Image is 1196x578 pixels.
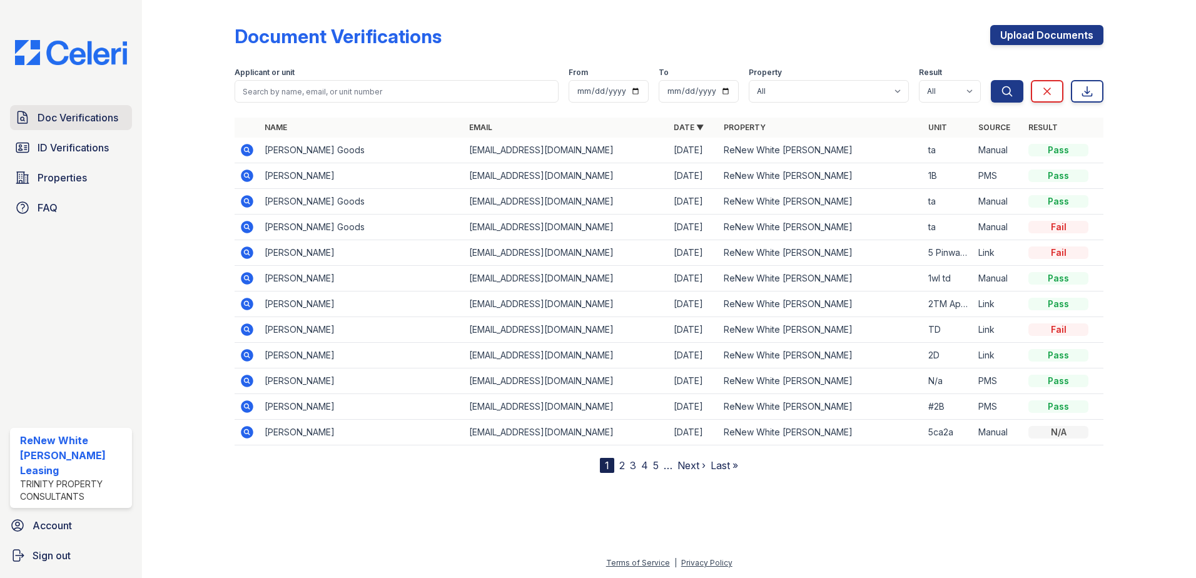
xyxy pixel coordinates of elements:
[235,68,295,78] label: Applicant or unit
[5,513,137,538] a: Account
[464,292,669,317] td: [EMAIL_ADDRESS][DOMAIN_NAME]
[619,459,625,472] a: 2
[719,189,923,215] td: ReNew White [PERSON_NAME]
[711,459,738,472] a: Last »
[719,368,923,394] td: ReNew White [PERSON_NAME]
[464,343,669,368] td: [EMAIL_ADDRESS][DOMAIN_NAME]
[260,368,464,394] td: [PERSON_NAME]
[1028,323,1088,336] div: Fail
[923,317,973,343] td: TD
[973,317,1023,343] td: Link
[464,266,669,292] td: [EMAIL_ADDRESS][DOMAIN_NAME]
[20,433,127,478] div: ReNew White [PERSON_NAME] Leasing
[677,459,706,472] a: Next ›
[719,163,923,189] td: ReNew White [PERSON_NAME]
[973,138,1023,163] td: Manual
[669,420,719,445] td: [DATE]
[669,163,719,189] td: [DATE]
[464,138,669,163] td: [EMAIL_ADDRESS][DOMAIN_NAME]
[674,123,704,132] a: Date ▼
[919,68,942,78] label: Result
[923,215,973,240] td: ta
[923,394,973,420] td: #2B
[1028,144,1088,156] div: Pass
[464,215,669,240] td: [EMAIL_ADDRESS][DOMAIN_NAME]
[923,420,973,445] td: 5ca2a
[724,123,766,132] a: Property
[681,558,732,567] a: Privacy Policy
[669,138,719,163] td: [DATE]
[659,68,669,78] label: To
[973,266,1023,292] td: Manual
[973,215,1023,240] td: Manual
[1028,426,1088,439] div: N/A
[5,40,137,65] img: CE_Logo_Blue-a8612792a0a2168367f1c8372b55b34899dd931a85d93a1a3d3e32e68fde9ad4.png
[719,317,923,343] td: ReNew White [PERSON_NAME]
[973,240,1023,266] td: Link
[923,266,973,292] td: 1wl td
[719,138,923,163] td: ReNew White [PERSON_NAME]
[10,105,132,130] a: Doc Verifications
[719,394,923,420] td: ReNew White [PERSON_NAME]
[10,165,132,190] a: Properties
[1028,375,1088,387] div: Pass
[10,195,132,220] a: FAQ
[719,420,923,445] td: ReNew White [PERSON_NAME]
[464,420,669,445] td: [EMAIL_ADDRESS][DOMAIN_NAME]
[260,138,464,163] td: [PERSON_NAME] Goods
[464,394,669,420] td: [EMAIL_ADDRESS][DOMAIN_NAME]
[664,458,672,473] span: …
[923,368,973,394] td: N/a
[669,240,719,266] td: [DATE]
[669,215,719,240] td: [DATE]
[260,189,464,215] td: [PERSON_NAME] Goods
[260,394,464,420] td: [PERSON_NAME]
[1028,221,1088,233] div: Fail
[38,200,58,215] span: FAQ
[719,215,923,240] td: ReNew White [PERSON_NAME]
[973,343,1023,368] td: Link
[990,25,1103,45] a: Upload Documents
[973,189,1023,215] td: Manual
[469,123,492,132] a: Email
[973,420,1023,445] td: Manual
[1028,349,1088,362] div: Pass
[749,68,782,78] label: Property
[464,240,669,266] td: [EMAIL_ADDRESS][DOMAIN_NAME]
[1028,170,1088,182] div: Pass
[923,240,973,266] td: 5 Pinwall Pl Apt TB
[260,292,464,317] td: [PERSON_NAME]
[669,368,719,394] td: [DATE]
[1028,195,1088,208] div: Pass
[20,478,127,503] div: Trinity Property Consultants
[923,163,973,189] td: 1B
[260,163,464,189] td: [PERSON_NAME]
[569,68,588,78] label: From
[260,266,464,292] td: [PERSON_NAME]
[1028,298,1088,310] div: Pass
[38,140,109,155] span: ID Verifications
[973,163,1023,189] td: PMS
[606,558,670,567] a: Terms of Service
[928,123,947,132] a: Unit
[641,459,648,472] a: 4
[669,317,719,343] td: [DATE]
[1028,272,1088,285] div: Pass
[33,548,71,563] span: Sign out
[1028,400,1088,413] div: Pass
[464,368,669,394] td: [EMAIL_ADDRESS][DOMAIN_NAME]
[653,459,659,472] a: 5
[923,343,973,368] td: 2D
[33,518,72,533] span: Account
[669,343,719,368] td: [DATE]
[719,240,923,266] td: ReNew White [PERSON_NAME]
[464,163,669,189] td: [EMAIL_ADDRESS][DOMAIN_NAME]
[464,317,669,343] td: [EMAIL_ADDRESS][DOMAIN_NAME]
[38,170,87,185] span: Properties
[260,317,464,343] td: [PERSON_NAME]
[260,215,464,240] td: [PERSON_NAME] Goods
[235,25,442,48] div: Document Verifications
[923,189,973,215] td: ta
[923,292,973,317] td: 2TM Apt 2D, Floorplan [GEOGRAPHIC_DATA]
[674,558,677,567] div: |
